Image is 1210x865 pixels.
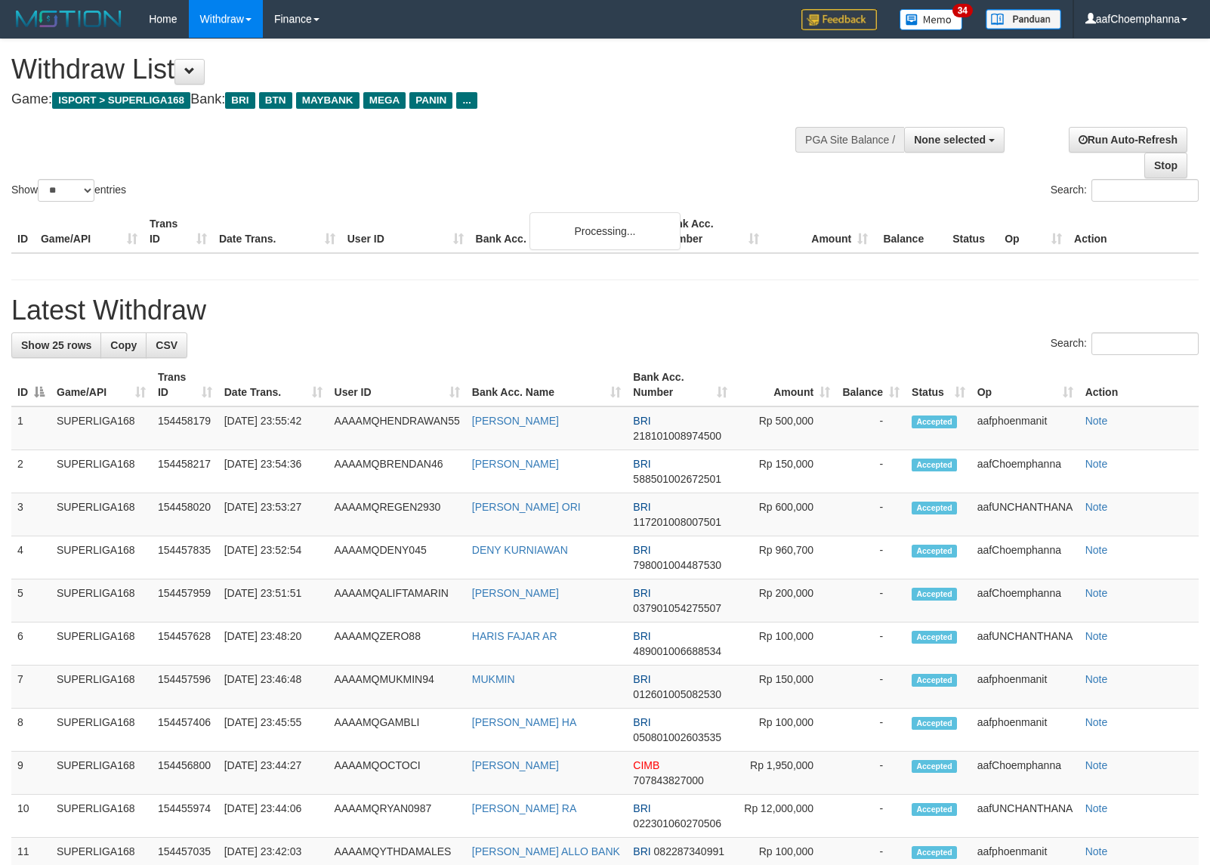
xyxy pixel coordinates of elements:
span: BRI [633,544,650,556]
td: - [836,450,906,493]
td: aafUNCHANTHANA [971,795,1079,838]
td: aafUNCHANTHANA [971,622,1079,666]
td: - [836,622,906,666]
th: Action [1079,363,1199,406]
td: SUPERLIGA168 [51,406,152,450]
td: aafChoemphanna [971,579,1079,622]
a: Copy [100,332,147,358]
th: Bank Acc. Name [470,210,657,253]
td: AAAAMQREGEN2930 [329,493,466,536]
a: [PERSON_NAME] [472,587,559,599]
span: Accepted [912,846,957,859]
td: 154456800 [152,752,218,795]
span: BRI [633,716,650,728]
a: Note [1085,845,1108,857]
span: Show 25 rows [21,339,91,351]
span: 34 [952,4,973,17]
td: 9 [11,752,51,795]
td: AAAAMQGAMBLI [329,709,466,752]
a: Stop [1144,153,1187,178]
span: Accepted [912,502,957,514]
td: SUPERLIGA168 [51,666,152,709]
a: MUKMIN [472,673,515,685]
td: 2 [11,450,51,493]
a: Note [1085,716,1108,728]
th: User ID [341,210,470,253]
td: - [836,752,906,795]
h1: Withdraw List [11,54,792,85]
td: SUPERLIGA168 [51,622,152,666]
td: - [836,493,906,536]
td: SUPERLIGA168 [51,536,152,579]
span: Accepted [912,545,957,558]
span: CSV [156,339,177,351]
a: [PERSON_NAME] [472,458,559,470]
td: - [836,795,906,838]
span: Copy 489001006688534 to clipboard [633,645,721,657]
a: Note [1085,802,1108,814]
td: AAAAMQOCTOCI [329,752,466,795]
select: Showentries [38,179,94,202]
td: Rp 150,000 [733,666,836,709]
th: Status: activate to sort column ascending [906,363,971,406]
span: BRI [633,802,650,814]
span: Copy 022301060270506 to clipboard [633,817,721,829]
label: Search: [1051,332,1199,355]
td: 5 [11,579,51,622]
a: [PERSON_NAME] [472,759,559,771]
span: MAYBANK [296,92,360,109]
span: BRI [633,673,650,685]
span: BRI [633,415,650,427]
td: AAAAMQALIFTAMARIN [329,579,466,622]
span: Copy 707843827000 to clipboard [633,774,703,786]
a: Note [1085,501,1108,513]
th: Op: activate to sort column ascending [971,363,1079,406]
span: Copy 798001004487530 to clipboard [633,559,721,571]
a: [PERSON_NAME] ALLO BANK [472,845,620,857]
td: Rp 200,000 [733,579,836,622]
td: 7 [11,666,51,709]
td: aafChoemphanna [971,450,1079,493]
td: 154457596 [152,666,218,709]
span: BRI [633,630,650,642]
span: Accepted [912,717,957,730]
span: Copy 117201008007501 to clipboard [633,516,721,528]
td: - [836,666,906,709]
span: CIMB [633,759,659,771]
th: Bank Acc. Number: activate to sort column ascending [627,363,733,406]
span: Copy 588501002672501 to clipboard [633,473,721,485]
td: 1 [11,406,51,450]
span: Copy 218101008974500 to clipboard [633,430,721,442]
td: [DATE] 23:46:48 [218,666,329,709]
h1: Latest Withdraw [11,295,1199,326]
td: Rp 150,000 [733,450,836,493]
td: [DATE] 23:55:42 [218,406,329,450]
span: None selected [914,134,986,146]
span: PANIN [409,92,452,109]
td: Rp 12,000,000 [733,795,836,838]
a: [PERSON_NAME] RA [472,802,576,814]
a: Note [1085,415,1108,427]
a: CSV [146,332,187,358]
input: Search: [1091,332,1199,355]
td: Rp 600,000 [733,493,836,536]
span: Copy 050801002603535 to clipboard [633,731,721,743]
td: [DATE] 23:48:20 [218,622,329,666]
th: Date Trans. [213,210,341,253]
label: Show entries [11,179,126,202]
a: Note [1085,673,1108,685]
td: - [836,536,906,579]
td: 154457959 [152,579,218,622]
span: Accepted [912,588,957,601]
th: ID: activate to sort column descending [11,363,51,406]
th: Trans ID: activate to sort column ascending [152,363,218,406]
td: aafphoenmanit [971,709,1079,752]
td: aafphoenmanit [971,406,1079,450]
td: [DATE] 23:44:06 [218,795,329,838]
span: BRI [225,92,255,109]
th: Amount [765,210,874,253]
h4: Game: Bank: [11,92,792,107]
td: 154457835 [152,536,218,579]
td: SUPERLIGA168 [51,752,152,795]
span: BRI [633,458,650,470]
